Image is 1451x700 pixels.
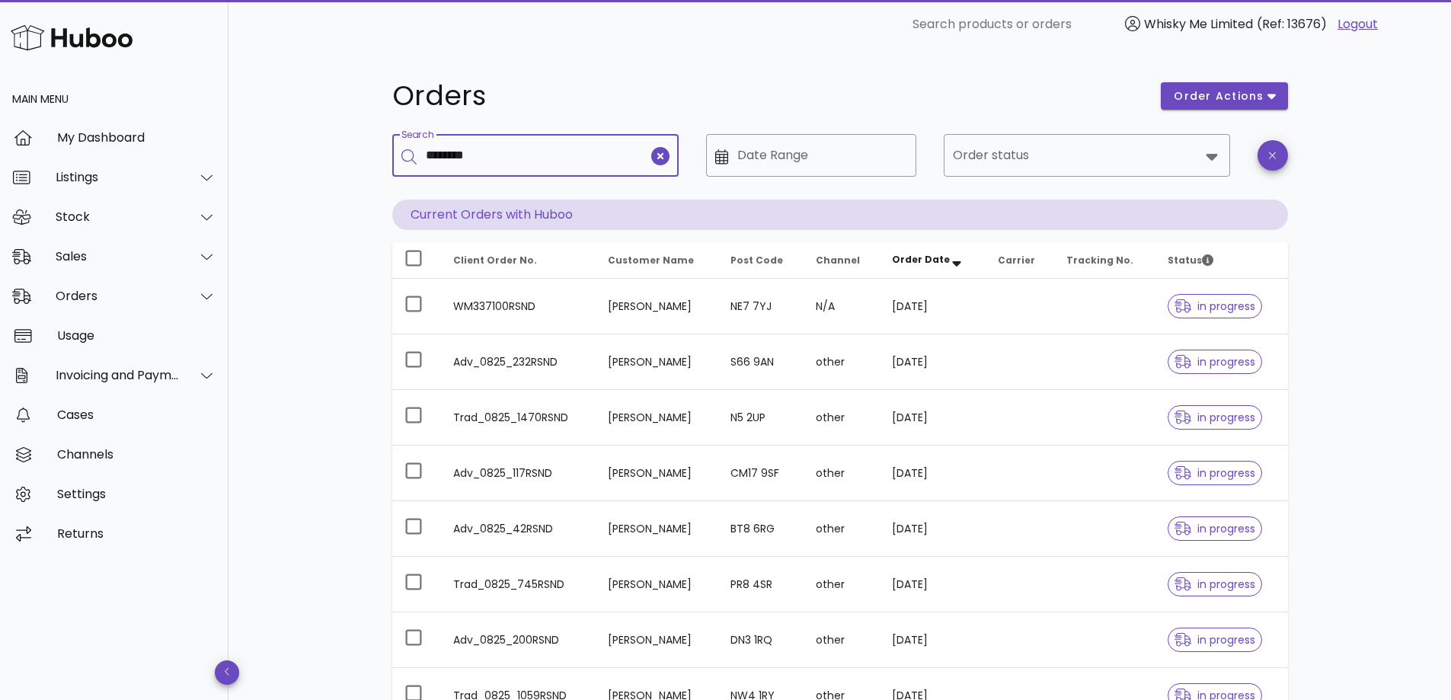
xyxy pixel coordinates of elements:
td: Trad_0825_1470RSND [441,390,596,446]
td: [PERSON_NAME] [596,557,718,612]
td: Trad_0825_745RSND [441,557,596,612]
span: in progress [1175,412,1255,423]
span: Status [1168,254,1213,267]
div: Usage [57,328,216,343]
td: NE7 7YJ [718,279,804,334]
td: other [804,501,880,557]
h1: Orders [392,82,1143,110]
th: Customer Name [596,242,718,279]
span: Tracking No. [1066,254,1133,267]
td: PR8 4SR [718,557,804,612]
th: Channel [804,242,880,279]
td: [DATE] [880,557,986,612]
div: Order status [944,134,1230,177]
td: [PERSON_NAME] [596,279,718,334]
button: clear icon [651,147,670,165]
td: N/A [804,279,880,334]
span: Whisky Me Limited [1144,15,1253,33]
div: Channels [57,447,216,462]
span: Customer Name [608,254,694,267]
div: Cases [57,408,216,422]
td: [DATE] [880,390,986,446]
p: Current Orders with Huboo [392,200,1288,230]
span: Client Order No. [453,254,537,267]
span: in progress [1175,301,1255,312]
span: in progress [1175,579,1255,590]
td: [PERSON_NAME] [596,612,718,668]
th: Tracking No. [1054,242,1155,279]
span: Post Code [730,254,783,267]
td: other [804,334,880,390]
td: [PERSON_NAME] [596,334,718,390]
td: DN3 1RQ [718,612,804,668]
div: Invoicing and Payments [56,368,180,382]
td: [PERSON_NAME] [596,390,718,446]
td: N5 2UP [718,390,804,446]
td: [DATE] [880,501,986,557]
td: other [804,612,880,668]
td: [DATE] [880,612,986,668]
a: Logout [1338,15,1378,34]
th: Carrier [986,242,1054,279]
div: My Dashboard [57,130,216,145]
div: Sales [56,249,180,264]
td: [PERSON_NAME] [596,446,718,501]
span: order actions [1173,88,1264,104]
td: Adv_0825_200RSND [441,612,596,668]
span: in progress [1175,634,1255,645]
span: (Ref: 13676) [1257,15,1327,33]
td: CM17 9SF [718,446,804,501]
td: WM337100RSND [441,279,596,334]
td: other [804,390,880,446]
div: Settings [57,487,216,501]
span: in progress [1175,523,1255,534]
td: other [804,446,880,501]
td: [DATE] [880,446,986,501]
td: Adv_0825_42RSND [441,501,596,557]
span: Carrier [998,254,1035,267]
th: Order Date: Sorted descending. Activate to remove sorting. [880,242,986,279]
td: other [804,557,880,612]
td: S66 9AN [718,334,804,390]
span: in progress [1175,356,1255,367]
span: Order Date [892,253,950,266]
img: Huboo Logo [11,21,133,54]
div: Listings [56,170,180,184]
span: Channel [816,254,860,267]
div: Orders [56,289,180,303]
td: Adv_0825_117RSND [441,446,596,501]
td: [PERSON_NAME] [596,501,718,557]
th: Client Order No. [441,242,596,279]
div: Stock [56,209,180,224]
th: Status [1155,242,1287,279]
span: in progress [1175,468,1255,478]
td: BT8 6RG [718,501,804,557]
td: Adv_0825_232RSND [441,334,596,390]
div: Returns [57,526,216,541]
label: Search [401,129,433,141]
td: [DATE] [880,279,986,334]
th: Post Code [718,242,804,279]
td: [DATE] [880,334,986,390]
button: order actions [1161,82,1287,110]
